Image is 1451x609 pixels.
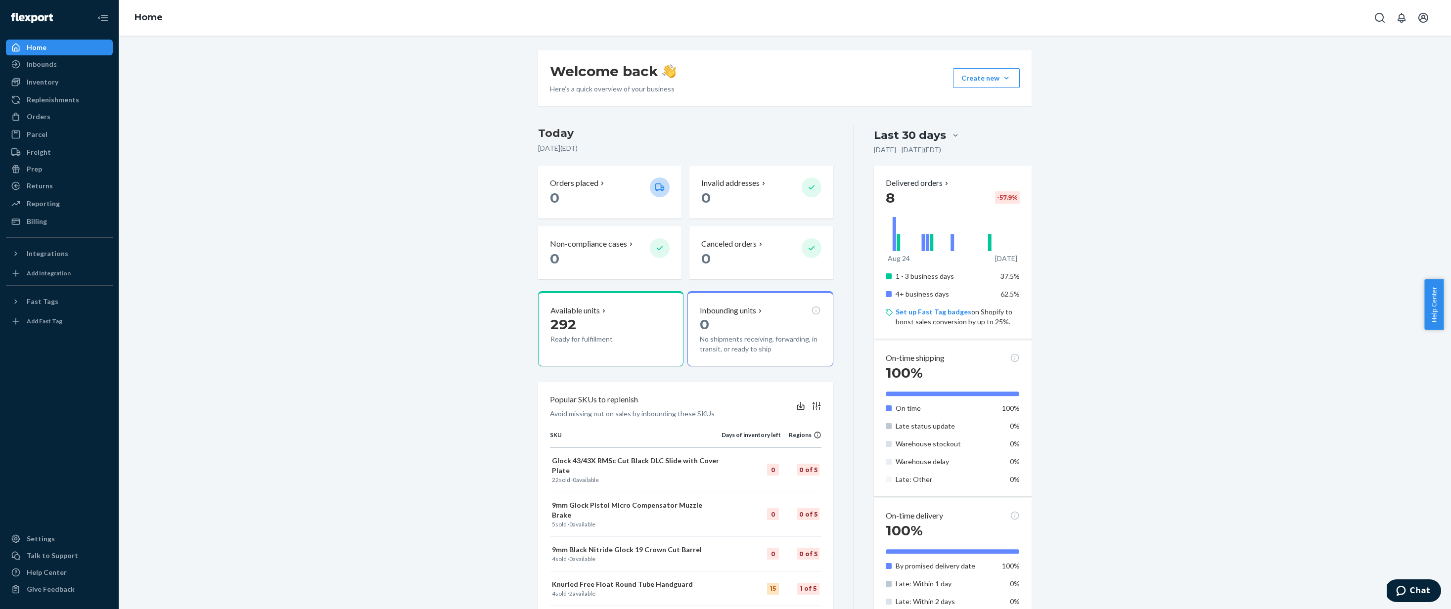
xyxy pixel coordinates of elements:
[701,238,757,250] p: Canceled orders
[550,238,627,250] p: Non-compliance cases
[6,548,113,564] button: Talk to Support
[689,166,833,218] button: Invalid addresses 0
[550,305,600,316] p: Available units
[689,226,833,279] button: Canceled orders 0
[6,127,113,142] a: Parcel
[550,334,642,344] p: Ready for fulfillment
[27,130,47,139] div: Parcel
[552,476,720,484] p: sold · available
[16,26,24,34] img: website_grey.svg
[27,269,71,277] div: Add Integration
[6,161,113,177] a: Prep
[27,567,67,577] div: Help Center
[1424,279,1444,330] span: Help Center
[6,246,113,261] button: Integrations
[1010,439,1020,448] span: 0%
[896,271,993,281] p: 1 - 3 business days
[1002,562,1020,570] span: 100%
[700,305,756,316] p: Inbounding units
[6,565,113,580] a: Help Center
[552,590,555,597] span: 4
[1413,8,1433,28] button: Open account menu
[995,191,1020,204] div: -57.9 %
[573,476,576,483] span: 0
[896,597,993,607] p: Late: Within 2 days
[896,475,993,484] p: Late: Other
[701,177,760,189] p: Invalid addresses
[896,579,993,589] p: Late: Within 1 day
[11,13,53,23] img: Flexport logo
[6,581,113,597] button: Give Feedback
[6,56,113,72] a: Inbounds
[27,534,55,544] div: Settings
[896,439,993,449] p: Warehouse stockout
[6,109,113,125] a: Orders
[896,403,993,413] p: On time
[550,62,676,80] h1: Welcome back
[569,555,573,563] span: 0
[550,394,638,405] p: Popular SKUs to replenish
[1010,579,1020,588] span: 0%
[550,250,559,267] span: 0
[767,548,779,560] div: 0
[27,77,58,87] div: Inventory
[896,307,971,316] a: Set up Fast Tag badges
[569,521,573,528] span: 0
[569,590,573,597] span: 2
[27,551,78,561] div: Talk to Support
[552,579,720,589] p: Knurled Free Float Round Tube Handguard
[6,196,113,212] a: Reporting
[552,555,720,563] p: sold · available
[27,43,46,52] div: Home
[1010,475,1020,483] span: 0%
[27,57,35,65] img: tab_domain_overview_orange.svg
[767,583,779,595] div: 15
[552,589,720,598] p: sold · available
[538,126,833,141] h3: Today
[538,226,681,279] button: Non-compliance cases 0
[552,520,720,528] p: sold · available
[538,166,681,218] button: Orders placed 0
[6,265,113,281] a: Add Integration
[662,64,676,78] img: hand-wave emoji
[1010,457,1020,466] span: 0%
[687,291,833,366] button: Inbounding units0No shipments receiving, forwarding, in transit, or ready to ship
[552,456,720,476] p: Glock 43/43X RMSc Cut Black DLC Slide with Cover Plate
[797,548,819,560] div: 0 of 5
[886,522,923,539] span: 100%
[701,250,711,267] span: 0
[27,112,50,122] div: Orders
[550,431,722,447] th: SKU
[6,74,113,90] a: Inventory
[6,178,113,194] a: Returns
[28,16,48,24] div: v 4.0.25
[886,352,945,364] p: On-time shipping
[27,95,79,105] div: Replenishments
[127,3,171,32] ol: breadcrumbs
[700,316,709,333] span: 0
[896,561,993,571] p: By promised delivery date
[6,214,113,229] a: Billing
[874,128,946,143] div: Last 30 days
[767,464,779,476] div: 0
[953,68,1020,88] button: Create new
[700,334,820,354] p: No shipments receiving, forwarding, in transit, or ready to ship
[538,291,683,366] button: Available units292Ready for fulfillment
[6,40,113,55] a: Home
[27,297,58,306] div: Fast Tags
[98,57,106,65] img: tab_keywords_by_traffic_grey.svg
[896,289,993,299] p: 4+ business days
[1002,404,1020,412] span: 100%
[550,189,559,206] span: 0
[886,177,951,189] button: Delivered orders
[1392,8,1411,28] button: Open notifications
[888,254,910,263] p: Aug 24
[1010,422,1020,430] span: 0%
[538,143,833,153] p: [DATE] ( EDT )
[27,147,51,157] div: Freight
[27,249,68,259] div: Integrations
[27,181,53,191] div: Returns
[27,217,47,226] div: Billing
[995,254,1017,263] p: [DATE]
